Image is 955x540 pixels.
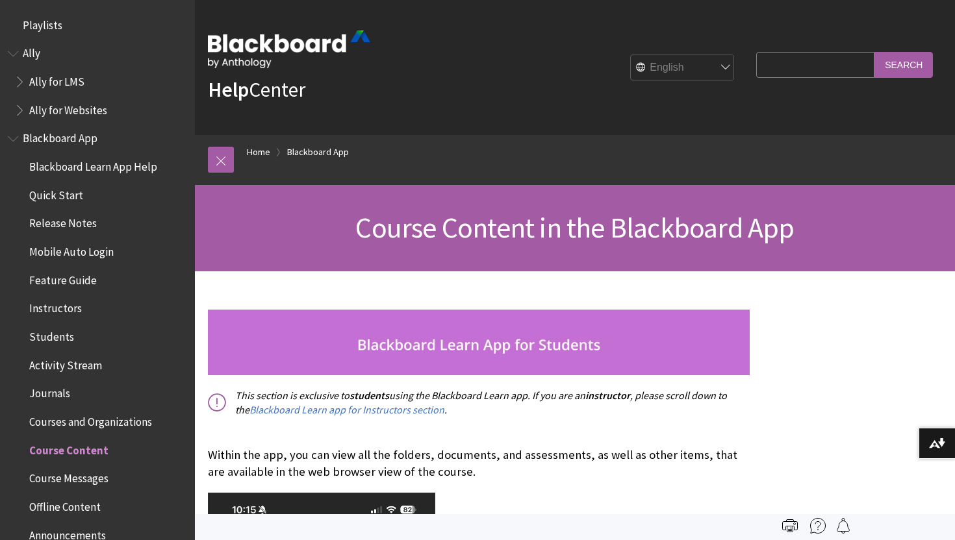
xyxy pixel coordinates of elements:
[8,14,187,36] nav: Book outline for Playlists
[29,383,70,400] span: Journals
[355,210,794,245] span: Course Content in the Blackboard App
[29,468,108,485] span: Course Messages
[23,14,62,32] span: Playlists
[29,241,114,258] span: Mobile Auto Login
[208,430,750,481] p: Within the app, you can view all the folders, documents, and assessments, as well as other items,...
[585,389,630,402] span: instructor
[247,144,270,160] a: Home
[350,389,389,402] span: students
[29,354,102,372] span: Activity Stream
[29,411,152,428] span: Courses and Organizations
[29,298,82,315] span: Instructors
[23,128,97,145] span: Blackboard App
[208,31,370,68] img: Blackboard by Anthology
[249,403,444,417] a: Blackboard Learn app for Instructors section
[29,184,83,202] span: Quick Start
[810,518,826,534] img: More help
[23,43,40,60] span: Ally
[29,99,107,117] span: Ally for Websites
[208,388,750,417] p: This section is exclusive to using the Blackboard Learn app. If you are an , please scroll down t...
[208,77,249,103] strong: Help
[29,213,97,230] span: Release Notes
[29,269,97,287] span: Feature Guide
[29,496,101,513] span: Offline Content
[29,326,74,343] span: Students
[29,71,84,88] span: Ally for LMS
[782,518,798,534] img: Print
[835,518,851,534] img: Follow this page
[631,55,735,81] select: Site Language Selector
[874,52,933,77] input: Search
[208,77,305,103] a: HelpCenter
[208,310,750,375] img: studnets_banner
[29,439,108,457] span: Course Content
[287,144,349,160] a: Blackboard App
[29,156,157,173] span: Blackboard Learn App Help
[8,43,187,121] nav: Book outline for Anthology Ally Help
